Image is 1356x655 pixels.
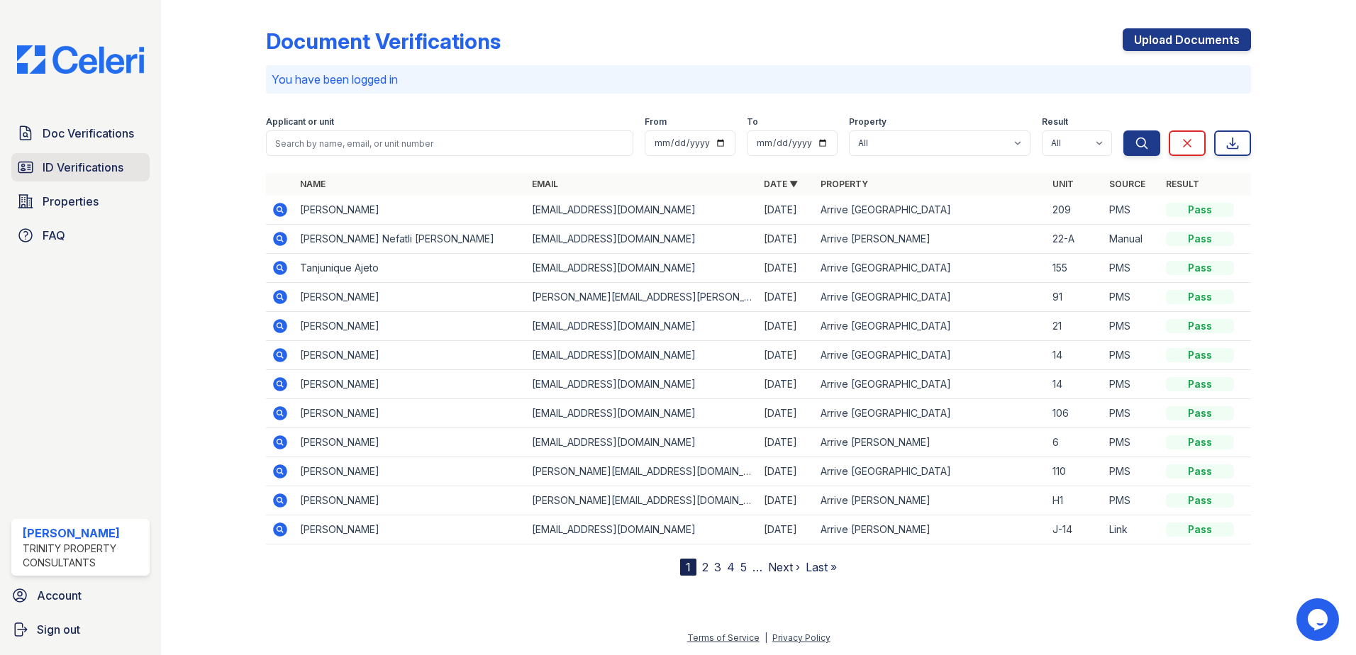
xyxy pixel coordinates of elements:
td: [DATE] [758,254,815,283]
td: H1 [1047,486,1104,515]
td: PMS [1104,399,1160,428]
td: Arrive [GEOGRAPHIC_DATA] [815,399,1047,428]
span: Properties [43,193,99,210]
a: Name [300,179,326,189]
td: [PERSON_NAME] [294,341,526,370]
td: [PERSON_NAME] [294,283,526,312]
label: Applicant or unit [266,116,334,128]
div: Document Verifications [266,28,501,54]
td: Tanjunique Ajeto [294,254,526,283]
div: Pass [1166,203,1234,217]
td: [PERSON_NAME] [294,515,526,544]
td: [DATE] [758,312,815,341]
td: [PERSON_NAME] Nefatli [PERSON_NAME] [294,225,526,254]
a: Doc Verifications [11,119,150,147]
td: [DATE] [758,428,815,457]
label: Result [1042,116,1068,128]
span: FAQ [43,227,65,244]
td: [PERSON_NAME] [294,486,526,515]
td: PMS [1104,254,1160,283]
td: Arrive [PERSON_NAME] [815,428,1047,457]
a: Email [532,179,558,189]
td: 21 [1047,312,1104,341]
td: [EMAIL_ADDRESS][DOMAIN_NAME] [526,515,758,544]
td: 91 [1047,283,1104,312]
a: Account [6,581,155,610]
td: 14 [1047,341,1104,370]
div: Pass [1166,348,1234,362]
a: Upload Documents [1123,28,1251,51]
img: CE_Logo_Blue-a8612792a0a2168367f1c8372b55b34899dd931a85d93a1a3d3e32e68fde9ad4.png [6,45,155,74]
a: ID Verifications [11,153,150,181]
td: [PERSON_NAME] [294,312,526,341]
td: Arrive [GEOGRAPHIC_DATA] [815,196,1047,225]
div: Pass [1166,290,1234,304]
td: [PERSON_NAME][EMAIL_ADDRESS][DOMAIN_NAME] [526,486,758,515]
td: [EMAIL_ADDRESS][DOMAIN_NAME] [526,312,758,341]
td: 6 [1047,428,1104,457]
td: 209 [1047,196,1104,225]
td: 14 [1047,370,1104,399]
a: Source [1109,179,1145,189]
td: [EMAIL_ADDRESS][DOMAIN_NAME] [526,341,758,370]
div: Pass [1166,261,1234,275]
td: 22-A [1047,225,1104,254]
td: PMS [1104,486,1160,515]
td: [EMAIL_ADDRESS][DOMAIN_NAME] [526,225,758,254]
td: 155 [1047,254,1104,283]
span: Sign out [37,621,80,638]
td: [PERSON_NAME] [294,196,526,225]
a: Property [821,179,868,189]
td: Arrive [PERSON_NAME] [815,225,1047,254]
td: J-14 [1047,515,1104,544]
td: [DATE] [758,515,815,544]
a: 3 [714,560,721,574]
td: PMS [1104,196,1160,225]
label: From [645,116,667,128]
td: [DATE] [758,370,815,399]
td: PMS [1104,341,1160,370]
td: [EMAIL_ADDRESS][DOMAIN_NAME] [526,196,758,225]
a: 4 [727,560,735,574]
td: [DATE] [758,196,815,225]
td: Link [1104,515,1160,544]
iframe: chat widget [1296,598,1342,641]
td: [DATE] [758,399,815,428]
div: | [765,632,767,643]
td: [DATE] [758,283,815,312]
div: Trinity Property Consultants [23,542,144,570]
td: [DATE] [758,341,815,370]
span: Account [37,587,82,604]
td: Arrive [GEOGRAPHIC_DATA] [815,457,1047,486]
a: Date ▼ [764,179,798,189]
td: PMS [1104,312,1160,341]
td: [EMAIL_ADDRESS][DOMAIN_NAME] [526,370,758,399]
td: Arrive [GEOGRAPHIC_DATA] [815,312,1047,341]
td: PMS [1104,283,1160,312]
div: 1 [680,559,696,576]
a: Next › [768,560,800,574]
div: Pass [1166,522,1234,537]
a: 5 [740,560,747,574]
label: Property [849,116,887,128]
td: Manual [1104,225,1160,254]
a: Result [1166,179,1199,189]
div: Pass [1166,319,1234,333]
span: Doc Verifications [43,125,134,142]
div: Pass [1166,406,1234,420]
label: To [747,116,758,128]
div: [PERSON_NAME] [23,525,144,542]
a: 2 [702,560,708,574]
div: Pass [1166,435,1234,449]
td: [PERSON_NAME][EMAIL_ADDRESS][DOMAIN_NAME] [526,457,758,486]
td: [PERSON_NAME][EMAIL_ADDRESS][PERSON_NAME][DOMAIN_NAME] [526,283,758,312]
td: Arrive [GEOGRAPHIC_DATA] [815,254,1047,283]
td: 110 [1047,457,1104,486]
td: Arrive [PERSON_NAME] [815,486,1047,515]
td: PMS [1104,457,1160,486]
a: Sign out [6,615,155,644]
div: Pass [1166,493,1234,508]
td: [PERSON_NAME] [294,399,526,428]
a: FAQ [11,221,150,250]
td: [PERSON_NAME] [294,457,526,486]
